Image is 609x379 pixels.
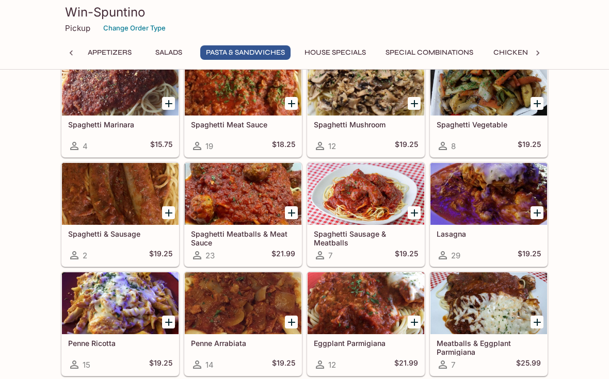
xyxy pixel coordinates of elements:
h5: Spaghetti Marinara [68,120,172,129]
div: Penne Arrabiata [185,272,301,334]
div: Spaghetti Marinara [62,54,179,116]
a: Spaghetti Mushroom12$19.25 [307,53,425,157]
h5: $18.25 [272,140,295,152]
span: 7 [451,360,455,370]
span: 8 [451,141,456,151]
h5: Spaghetti Meat Sauce [191,120,295,129]
a: Spaghetti Vegetable8$19.25 [430,53,548,157]
button: Add Spaghetti & Sausage [162,206,175,219]
h5: $19.25 [518,140,541,152]
div: Meatballs & Eggplant Parmigiana [430,272,547,334]
span: 2 [83,251,87,260]
h5: $19.25 [149,249,172,261]
h5: Eggplant Parmigiana [314,339,418,348]
span: 23 [205,251,215,260]
h5: Spaghetti Vegetable [437,120,541,129]
button: Salads [146,45,192,60]
a: Penne Arrabiata14$19.25 [184,272,302,376]
a: Spaghetti Sausage & Meatballs7$19.25 [307,162,425,267]
div: Spaghetti Vegetable [430,54,547,116]
button: House Specials [299,45,372,60]
button: Add Spaghetti Vegetable [531,97,543,110]
button: Add Meatballs & Eggplant Parmigiana [531,316,543,328]
a: Eggplant Parmigiana12$21.99 [307,272,425,376]
button: Appetizers [82,45,137,60]
button: Add Spaghetti Meatballs & Meat Sauce [285,206,298,219]
h5: $19.25 [518,249,541,261]
a: Spaghetti Meatballs & Meat Sauce23$21.99 [184,162,302,267]
a: Penne Ricotta15$19.25 [61,272,179,376]
h5: $21.99 [271,249,295,261]
div: Lasagna [430,163,547,225]
h5: Spaghetti Mushroom [314,120,418,129]
div: Spaghetti Meat Sauce [185,54,301,116]
h5: Lasagna [437,229,541,238]
a: Meatballs & Eggplant Parmigiana7$25.99 [430,272,548,376]
h5: $25.99 [516,358,541,371]
button: Add Penne Arrabiata [285,316,298,328]
a: Lasagna29$19.25 [430,162,548,267]
h5: Meatballs & Eggplant Parmigiana [437,339,541,356]
a: Spaghetti & Sausage2$19.25 [61,162,179,267]
button: Add Penne Ricotta [162,316,175,328]
span: 14 [205,360,214,370]
h3: Win-Spuntino [65,4,544,20]
div: Penne Ricotta [62,272,179,334]
div: Spaghetti Sausage & Meatballs [308,163,424,225]
span: 12 [328,141,336,151]
button: Add Spaghetti Mushroom [408,97,421,110]
button: Add Spaghetti Sausage & Meatballs [408,206,421,219]
div: Eggplant Parmigiana [308,272,424,334]
a: Spaghetti Marinara4$15.75 [61,53,179,157]
h5: Spaghetti Meatballs & Meat Sauce [191,229,295,246]
h5: Spaghetti & Sausage [68,229,172,238]
h5: Spaghetti Sausage & Meatballs [314,229,418,246]
button: Change Order Type [99,20,170,36]
span: 19 [205,141,213,151]
button: Add Spaghetti Marinara [162,97,175,110]
p: Pickup [65,23,90,33]
h5: Penne Ricotta [68,339,172,348]
h5: $19.25 [149,358,172,371]
a: Spaghetti Meat Sauce19$18.25 [184,53,302,157]
button: Add Spaghetti Meat Sauce [285,97,298,110]
button: Add Eggplant Parmigiana [408,316,421,328]
h5: $19.25 [272,358,295,371]
div: Spaghetti Meatballs & Meat Sauce [185,163,301,225]
h5: Penne Arrabiata [191,339,295,348]
button: Special Combinations [380,45,479,60]
span: 7 [328,251,332,260]
button: Pasta & Sandwiches [200,45,291,60]
span: 12 [328,360,336,370]
div: Spaghetti Mushroom [308,54,424,116]
span: 29 [451,251,460,260]
h5: $19.25 [395,249,418,261]
button: Add Lasagna [531,206,543,219]
span: 15 [83,360,90,370]
h5: $19.25 [395,140,418,152]
span: 4 [83,141,88,151]
h5: $21.99 [394,358,418,371]
div: Spaghetti & Sausage [62,163,179,225]
button: Chicken [487,45,534,60]
h5: $15.75 [150,140,172,152]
